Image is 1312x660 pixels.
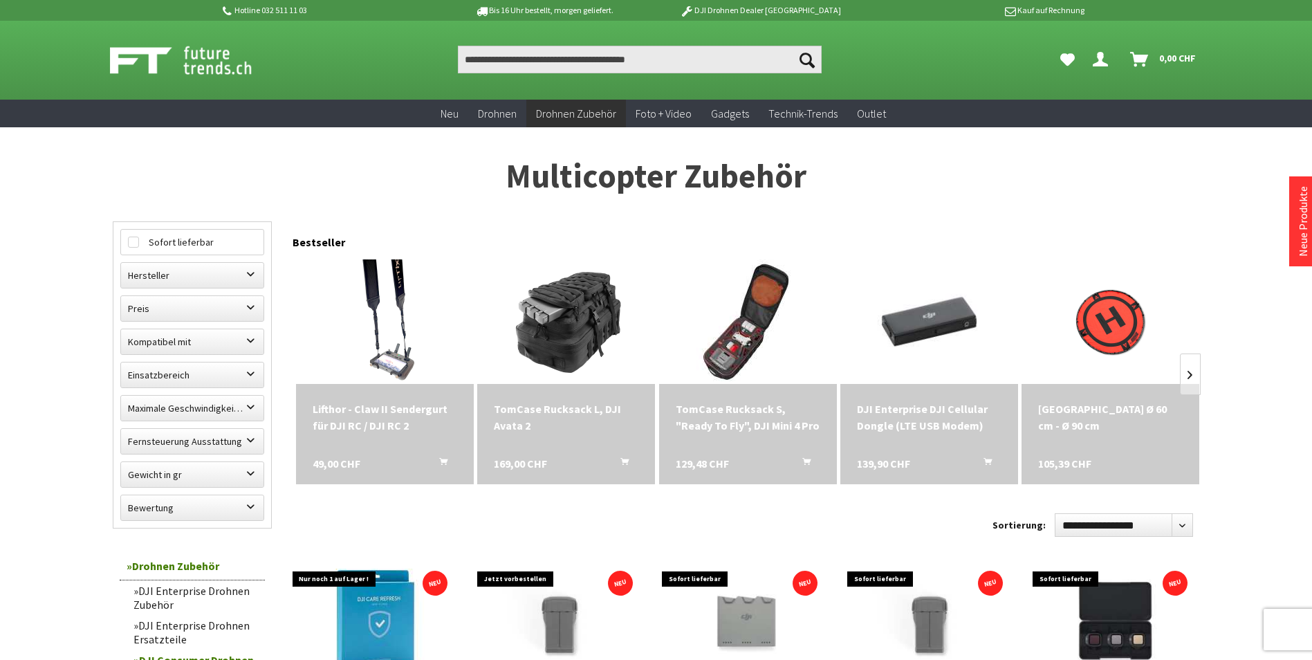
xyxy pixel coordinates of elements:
a: Drohnen Zubehör [526,100,626,128]
a: TomCase Rucksack S, "Ready To Fly", DJI Mini 4 Pro 129,48 CHF In den Warenkorb [676,401,820,434]
span: 0,00 CHF [1159,47,1196,69]
img: DJI Enterprise DJI Cellular Dongle (LTE USB Modem) [840,262,1018,381]
a: Meine Favoriten [1053,46,1082,73]
label: Hersteller [121,263,264,288]
a: Dein Konto [1087,46,1119,73]
span: 169,00 CHF [494,455,547,472]
img: Shop Futuretrends - zur Startseite wechseln [110,43,282,77]
button: In den Warenkorb [967,455,1000,473]
label: Bewertung [121,495,264,520]
label: Gewicht in gr [121,462,264,487]
p: Hotline 032 511 11 03 [221,2,436,19]
span: Foto + Video [636,107,692,120]
a: Lifthor - Claw II Sendergurt für DJI RC / DJI RC 2 49,00 CHF In den Warenkorb [313,401,457,434]
img: Lifthor - Claw II Sendergurt für DJI RC / DJI RC 2 [339,259,430,384]
button: Suchen [793,46,822,73]
p: Bis 16 Uhr bestellt, morgen geliefert. [436,2,652,19]
p: Kauf auf Rechnung [869,2,1084,19]
a: Foto + Video [626,100,701,128]
a: Drohnen Zubehör [120,552,265,580]
label: Maximale Geschwindigkeit in km/h [121,396,264,421]
a: Gadgets [701,100,759,128]
div: TomCase Rucksack L, DJI Avata 2 [494,401,638,434]
span: 105,39 CHF [1038,455,1091,472]
a: [GEOGRAPHIC_DATA] Ø 60 cm - Ø 90 cm 105,39 CHF [1038,401,1183,434]
img: Hoodman Landeplatz Ø 60 cm - Ø 90 cm [1048,259,1173,384]
a: TomCase Rucksack L, DJI Avata 2 169,00 CHF In den Warenkorb [494,401,638,434]
a: Neu [431,100,468,128]
p: DJI Drohnen Dealer [GEOGRAPHIC_DATA] [652,2,868,19]
button: In den Warenkorb [423,455,456,473]
span: Outlet [857,107,886,120]
input: Produkt, Marke, Kategorie, EAN, Artikelnummer… [458,46,822,73]
div: Lifthor - Claw II Sendergurt für DJI RC / DJI RC 2 [313,401,457,434]
a: Drohnen [468,100,526,128]
a: DJI Enterprise DJI Cellular Dongle (LTE USB Modem) 139,90 CHF In den Warenkorb [857,401,1001,434]
div: TomCase Rucksack S, "Ready To Fly", DJI Mini 4 Pro [676,401,820,434]
label: Sofort lieferbar [121,230,264,255]
button: In den Warenkorb [786,455,819,473]
h1: Multicopter Zubehör [113,159,1200,194]
label: Sortierung: [992,514,1046,536]
a: Outlet [847,100,896,128]
img: TomCase Rucksack L, DJI Avata 2 [504,259,629,384]
label: Einsatzbereich [121,363,264,387]
img: TomCase Rucksack S, "Ready To Fly", DJI Mini 4 Pro [685,259,810,384]
a: DJI Enterprise Drohnen Ersatzteile [127,615,265,650]
a: Warenkorb [1125,46,1203,73]
span: 129,48 CHF [676,455,729,472]
a: Technik-Trends [759,100,847,128]
a: DJI Enterprise Drohnen Zubehör [127,580,265,615]
div: Bestseller [293,221,1200,256]
button: In den Warenkorb [604,455,637,473]
span: Technik-Trends [768,107,838,120]
span: 139,90 CHF [857,455,910,472]
span: Drohnen [478,107,517,120]
label: Kompatibel mit [121,329,264,354]
span: Gadgets [711,107,749,120]
span: Drohnen Zubehör [536,107,616,120]
a: Neue Produkte [1296,186,1310,257]
span: Neu [441,107,459,120]
div: DJI Enterprise DJI Cellular Dongle (LTE USB Modem) [857,401,1001,434]
label: Fernsteuerung Ausstattung [121,429,264,454]
label: Preis [121,296,264,321]
div: [GEOGRAPHIC_DATA] Ø 60 cm - Ø 90 cm [1038,401,1183,434]
span: 49,00 CHF [313,455,360,472]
